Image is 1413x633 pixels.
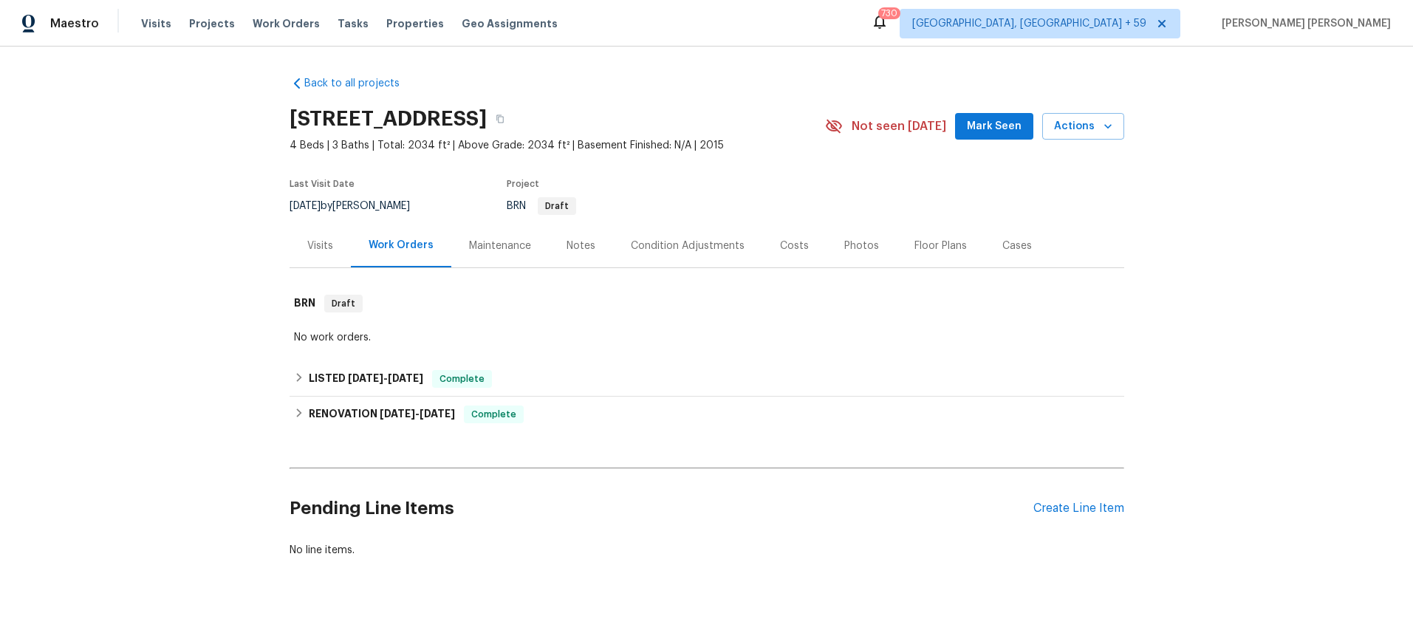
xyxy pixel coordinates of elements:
[1042,113,1124,140] button: Actions
[294,330,1120,345] div: No work orders.
[912,16,1146,31] span: [GEOGRAPHIC_DATA], [GEOGRAPHIC_DATA] + 59
[462,16,558,31] span: Geo Assignments
[380,408,415,419] span: [DATE]
[290,138,825,153] span: 4 Beds | 3 Baths | Total: 2034 ft² | Above Grade: 2034 ft² | Basement Finished: N/A | 2015
[967,117,1022,136] span: Mark Seen
[290,76,431,91] a: Back to all projects
[326,296,361,311] span: Draft
[780,239,809,253] div: Costs
[253,16,320,31] span: Work Orders
[290,543,1124,558] div: No line items.
[309,406,455,423] h6: RENOVATION
[338,18,369,29] span: Tasks
[294,295,315,312] h6: BRN
[465,407,522,422] span: Complete
[434,372,490,386] span: Complete
[420,408,455,419] span: [DATE]
[290,280,1124,327] div: BRN Draft
[388,373,423,383] span: [DATE]
[290,361,1124,397] div: LISTED [DATE]-[DATE]Complete
[914,239,967,253] div: Floor Plans
[309,370,423,388] h6: LISTED
[881,6,897,21] div: 730
[290,474,1033,543] h2: Pending Line Items
[852,119,946,134] span: Not seen [DATE]
[507,201,576,211] span: BRN
[290,179,355,188] span: Last Visit Date
[369,238,434,253] div: Work Orders
[469,239,531,253] div: Maintenance
[567,239,595,253] div: Notes
[844,239,879,253] div: Photos
[1033,502,1124,516] div: Create Line Item
[1002,239,1032,253] div: Cases
[307,239,333,253] div: Visits
[50,16,99,31] span: Maestro
[380,408,455,419] span: -
[348,373,423,383] span: -
[290,397,1124,432] div: RENOVATION [DATE]-[DATE]Complete
[290,112,487,126] h2: [STREET_ADDRESS]
[631,239,745,253] div: Condition Adjustments
[348,373,383,383] span: [DATE]
[487,106,513,132] button: Copy Address
[507,179,539,188] span: Project
[1216,16,1391,31] span: [PERSON_NAME] [PERSON_NAME]
[539,202,575,211] span: Draft
[290,197,428,215] div: by [PERSON_NAME]
[386,16,444,31] span: Properties
[141,16,171,31] span: Visits
[290,201,321,211] span: [DATE]
[1054,117,1112,136] span: Actions
[189,16,235,31] span: Projects
[955,113,1033,140] button: Mark Seen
